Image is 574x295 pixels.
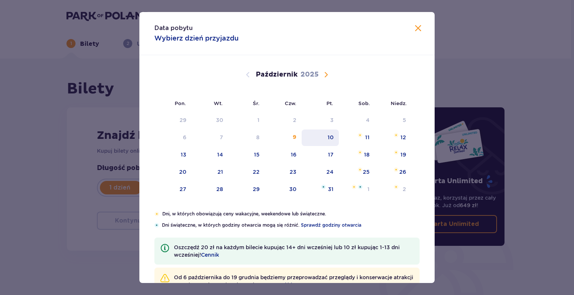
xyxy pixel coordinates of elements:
p: Dni, w których obowiązują ceny wakacyjne, weekendowe lub świąteczne. [162,211,420,217]
div: 5 [403,116,406,124]
p: Październik [256,70,298,79]
small: Wt. [214,100,223,106]
td: piątek, 17 października 2025 [302,147,339,163]
small: Czw. [285,100,296,106]
div: 21 [218,168,223,176]
td: środa, 22 października 2025 [228,164,265,181]
td: Data niedostępna. wtorek, 30 września 2025 [192,112,229,129]
td: piątek, 24 października 2025 [302,164,339,181]
td: wtorek, 21 października 2025 [192,164,229,181]
td: poniedziałek, 27 października 2025 [154,181,192,198]
div: 3 [330,116,334,124]
td: sobota, 18 października 2025 [339,147,375,163]
td: czwartek, 16 października 2025 [265,147,302,163]
img: Pomarańczowa gwiazdka [358,167,363,172]
p: Wybierz dzień przyjazdu [154,34,239,43]
td: Data niedostępna. piątek, 3 października 2025 [302,112,339,129]
td: Data niedostępna. środa, 8 października 2025 [228,129,265,146]
div: 17 [328,151,334,158]
td: Data niedostępna. wtorek, 7 października 2025 [192,129,229,146]
td: wtorek, 14 października 2025 [192,147,229,163]
td: niedziela, 26 października 2025 [375,164,411,181]
a: Cennik [201,251,219,259]
button: Zamknij [414,24,423,33]
p: Oszczędź 20 zł na każdym bilecie kupując 14+ dni wcześniej lub 10 zł kupując 1-13 dni wcześniej! [174,244,414,259]
img: Niebieska gwiazdka [154,223,159,227]
small: Sob. [358,100,370,106]
td: Data niedostępna. czwartek, 2 października 2025 [265,112,302,129]
td: czwartek, 9 października 2025 [265,129,302,146]
div: 11 [365,134,370,141]
div: 29 [253,185,260,193]
td: wtorek, 28 października 2025 [192,181,229,198]
div: 1 [367,185,370,193]
div: 14 [217,151,223,158]
div: 30 [289,185,296,193]
img: Niebieska gwiazdka [321,185,326,189]
div: 16 [291,151,296,158]
div: 7 [220,134,223,141]
div: 4 [366,116,370,124]
a: sprawdź harmonogram [267,281,328,289]
td: niedziela, 2 listopada 2025 [375,181,411,198]
td: Data niedostępna. środa, 1 października 2025 [228,112,265,129]
td: środa, 15 października 2025 [228,147,265,163]
td: sobota, 11 października 2025 [339,129,375,146]
p: Dni świąteczne, w których godziny otwarcia mogą się różnić. [162,222,420,229]
div: 2 [293,116,296,124]
div: 24 [326,168,334,176]
p: Od 6 października do 19 grudnia będziemy przeprowadzać przeglądy i konserwacje atrakcji w parku. ... [174,274,414,289]
td: niedziela, 12 października 2025 [375,129,411,146]
div: 29 [180,116,186,124]
td: Data niedostępna. sobota, 4 października 2025 [339,112,375,129]
td: piątek, 31 października 2025 [302,181,339,198]
td: poniedziałek, 20 października 2025 [154,164,192,181]
td: Data niedostępna. poniedziałek, 29 września 2025 [154,112,192,129]
div: 30 [216,116,223,124]
div: 19 [400,151,406,158]
div: 6 [183,134,186,141]
td: niedziela, 19 października 2025 [375,147,411,163]
td: sobota, 1 listopada 2025 [339,181,375,198]
div: 1 [257,116,260,124]
div: 26 [399,168,406,176]
div: 13 [181,151,186,158]
div: 31 [328,185,334,193]
img: Pomarańczowa gwiazdka [394,150,399,155]
img: Pomarańczowa gwiazdka [154,212,159,216]
img: Pomarańczowa gwiazdka [352,185,356,189]
img: Pomarańczowa gwiazdka [358,133,363,137]
td: poniedziałek, 13 października 2025 [154,147,192,163]
img: Pomarańczowa gwiazdka [394,133,399,137]
p: 2025 [301,70,319,79]
small: Pon. [175,100,186,106]
div: 18 [364,151,370,158]
p: Data pobytu [154,24,193,32]
button: Poprzedni miesiąc [243,70,252,79]
img: Pomarańczowa gwiazdka [358,150,363,155]
td: piątek, 10 października 2025 [302,129,339,146]
a: Sprawdź godziny otwarcia [301,222,361,229]
small: Niedz. [391,100,407,106]
td: czwartek, 23 października 2025 [265,164,302,181]
div: 28 [216,185,223,193]
div: 10 [328,134,334,141]
td: Data niedostępna. niedziela, 5 października 2025 [375,112,411,129]
img: Niebieska gwiazdka [358,185,363,189]
div: 15 [254,151,260,158]
td: czwartek, 30 października 2025 [265,181,302,198]
td: środa, 29 października 2025 [228,181,265,198]
div: 12 [400,134,406,141]
button: Następny miesiąc [322,70,331,79]
div: 20 [179,168,186,176]
td: sobota, 25 października 2025 [339,164,375,181]
div: 2 [403,185,406,193]
div: 8 [256,134,260,141]
img: Pomarańczowa gwiazdka [394,167,399,172]
img: Pomarańczowa gwiazdka [394,185,399,189]
small: Śr. [253,100,260,106]
div: 23 [290,168,296,176]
